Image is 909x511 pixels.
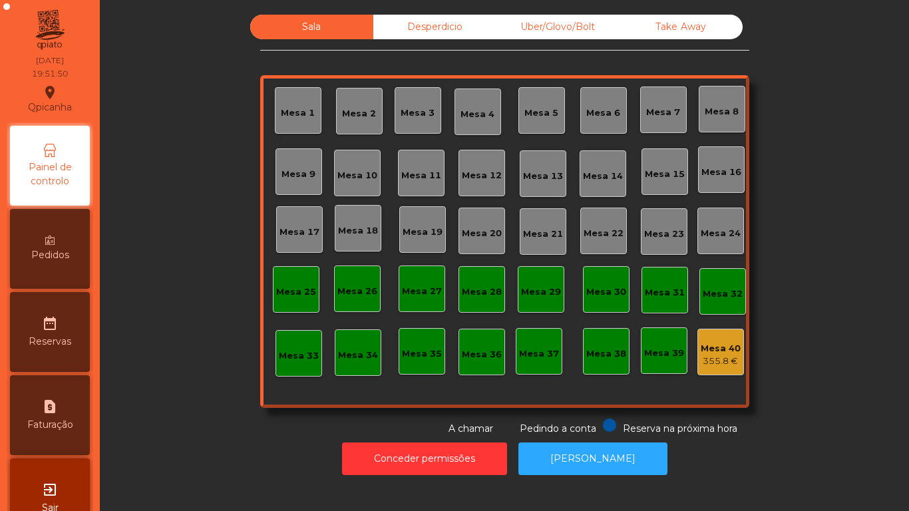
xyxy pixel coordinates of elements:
div: Mesa 5 [524,106,558,120]
div: Mesa 26 [337,285,377,298]
div: Mesa 9 [281,168,315,181]
div: Mesa 25 [276,285,316,299]
button: Conceder permissões [342,442,507,475]
span: Reserva na próxima hora [623,423,737,434]
div: Mesa 36 [462,348,502,361]
div: Sala [250,15,373,39]
div: Mesa 3 [401,106,435,120]
div: Mesa 27 [402,285,442,298]
div: Mesa 13 [523,170,563,183]
div: 355.8 € [701,355,741,368]
div: Mesa 33 [279,349,319,363]
div: Mesa 22 [584,227,624,240]
div: Mesa 28 [462,285,502,299]
button: [PERSON_NAME] [518,442,667,475]
div: Mesa 12 [462,169,502,182]
div: Mesa 14 [583,170,623,183]
div: Mesa 30 [586,285,626,299]
div: Mesa 7 [646,106,680,119]
div: Mesa 34 [338,349,378,362]
img: qpiato [33,7,66,53]
div: Mesa 24 [701,227,741,240]
div: Mesa 35 [402,347,442,361]
span: Painel de controlo [13,160,87,188]
span: Reservas [29,335,71,349]
div: Mesa 16 [701,166,741,179]
div: 19:51:50 [32,68,68,80]
div: Mesa 15 [645,168,685,181]
div: Mesa 11 [401,169,441,182]
span: Faturação [27,418,73,432]
div: Mesa 37 [519,347,559,361]
div: Mesa 17 [279,226,319,239]
i: date_range [42,315,58,331]
div: Mesa 39 [644,347,684,360]
div: Mesa 19 [403,226,443,239]
div: [DATE] [36,55,64,67]
span: Pedindo a conta [520,423,596,434]
div: Mesa 38 [586,347,626,361]
div: Mesa 21 [523,228,563,241]
i: request_page [42,399,58,415]
div: Mesa 1 [281,106,315,120]
div: Mesa 29 [521,285,561,299]
div: Uber/Glovo/Bolt [496,15,620,39]
div: Mesa 20 [462,227,502,240]
div: Take Away [620,15,743,39]
div: Mesa 8 [705,105,739,118]
div: Mesa 10 [337,169,377,182]
div: Mesa 18 [338,224,378,238]
div: Mesa 2 [342,107,376,120]
div: Mesa 4 [460,108,494,121]
div: Desperdicio [373,15,496,39]
span: A chamar [449,423,493,434]
i: exit_to_app [42,482,58,498]
div: Mesa 23 [644,228,684,241]
i: location_on [42,85,58,100]
div: Qpicanha [28,83,72,116]
div: Mesa 31 [645,286,685,299]
div: Mesa 6 [586,106,620,120]
div: Mesa 32 [703,287,743,301]
span: Pedidos [31,248,69,262]
div: Mesa 40 [701,342,741,355]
